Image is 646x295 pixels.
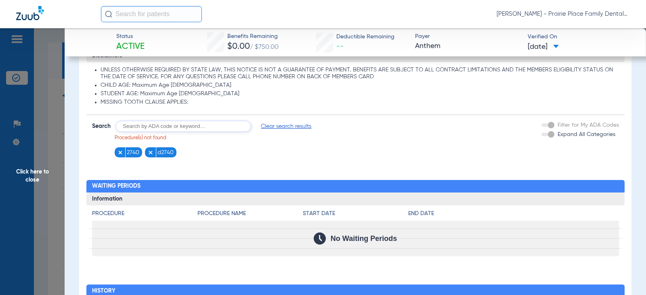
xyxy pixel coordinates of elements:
[336,43,344,50] span: --
[528,33,633,41] span: Verified On
[86,180,625,193] h2: Waiting Periods
[92,209,197,218] h4: Procedure
[101,67,619,81] li: UNLESS OTHERWISE REQUIRED BY STATE LAW, THIS NOTICE IS NOT A GUARANTEE OF PAYMENT. BENEFITS ARE S...
[101,82,619,89] li: CHILD AGE: Maximum Age [DEMOGRAPHIC_DATA]
[197,209,303,218] h4: Procedure Name
[415,41,520,51] span: Anthem
[116,41,145,52] span: Active
[127,149,139,157] span: 2740
[303,209,408,221] app-breakdown-title: Start Date
[556,121,619,130] label: Filter for My ADA Codes
[558,132,615,137] span: Expand All Categories
[497,10,630,18] span: [PERSON_NAME] - Prairie Place Family Dental
[197,209,303,221] app-breakdown-title: Procedure Name
[116,32,145,41] span: Status
[92,209,197,221] app-breakdown-title: Procedure
[101,99,619,106] li: MISSING TOOTH CLAUSE APPLIES:
[101,90,619,98] li: STUDENT AGE: Maximum Age [DEMOGRAPHIC_DATA]
[16,6,44,20] img: Zuub Logo
[314,232,326,245] img: Calendar
[92,122,111,130] span: Search
[86,192,625,205] h3: Information
[117,150,123,155] img: x.svg
[331,234,397,243] span: No Waiting Periods
[415,32,520,41] span: Payer
[101,6,202,22] input: Search for patients
[115,121,251,132] input: Search by ADA code or keyword…
[148,150,153,155] img: x.svg
[227,32,279,41] span: Benefits Remaining
[157,149,174,157] span: d2740
[528,42,559,52] span: [DATE]
[336,33,394,41] span: Deductible Remaining
[408,209,619,218] h4: End Date
[261,122,311,130] span: Clear search results
[105,10,112,18] img: Search Icon
[408,209,619,221] app-breakdown-title: End Date
[250,44,279,50] span: / $750.00
[303,209,408,218] h4: Start Date
[227,42,250,51] span: $0.00
[115,135,312,142] p: Procedure(s) not found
